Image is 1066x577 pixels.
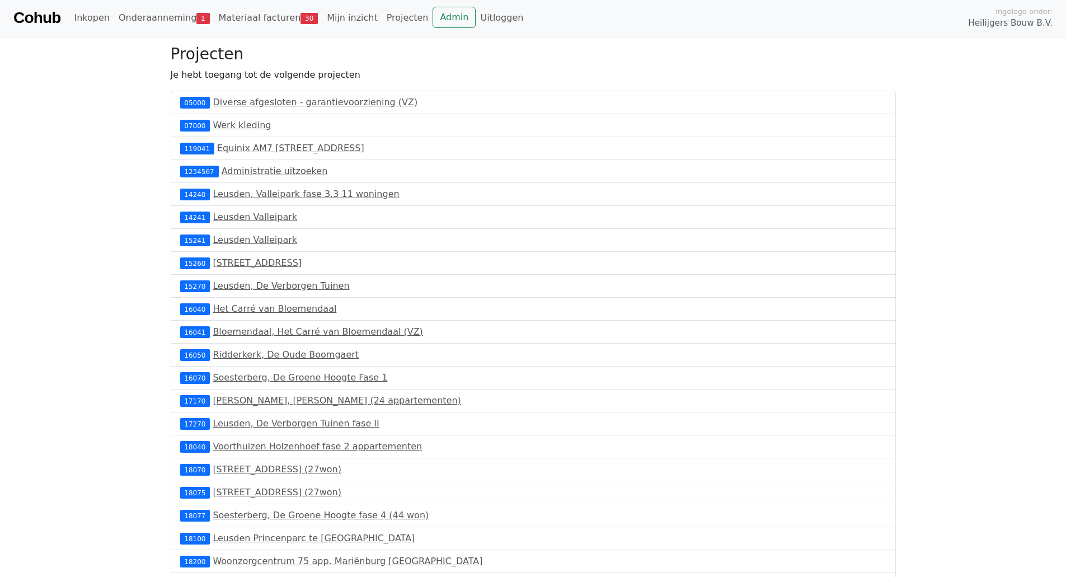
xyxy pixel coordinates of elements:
a: Leusden Valleipark [213,212,297,222]
a: Mijn inzicht [322,7,382,29]
div: 14240 [180,189,210,200]
a: Administratie uitzoeken [222,166,328,176]
a: [PERSON_NAME], [PERSON_NAME] (24 appartementen) [213,395,461,406]
p: Je hebt toegang tot de volgende projecten [171,68,896,82]
div: 17170 [180,395,210,406]
a: Equinix AM7 [STREET_ADDRESS] [217,143,364,153]
div: 16040 [180,303,210,315]
a: Leusden, Valleipark fase 3.3 11 woningen [213,189,399,199]
span: 30 [300,13,318,24]
a: [STREET_ADDRESS] (27won) [213,464,341,475]
a: Voorthuizen Holzenhoef fase 2 appartementen [213,441,422,452]
div: 18075 [180,487,210,498]
a: Ridderkerk, De Oude Boomgaert [213,349,359,360]
a: Soesterberg, De Groene Hoogte Fase 1 [213,372,387,383]
div: 14241 [180,212,210,223]
a: Leusden, De Verborgen Tuinen fase II [213,418,379,429]
a: [STREET_ADDRESS] (27won) [213,487,341,498]
div: 18200 [180,556,210,567]
span: Heilijgers Bouw B.V. [968,17,1053,30]
a: Woonzorgcentrum 75 app. Mariënburg [GEOGRAPHIC_DATA] [213,556,482,566]
span: Ingelogd onder: [995,6,1053,17]
span: 1 [196,13,209,24]
a: Bloemendaal, Het Carré van Bloemendaal (VZ) [213,326,422,337]
div: 16050 [180,349,210,360]
a: Projecten [382,7,433,29]
div: 16041 [180,326,210,337]
div: 119041 [180,143,214,154]
a: Onderaanneming1 [114,7,214,29]
a: Uitloggen [476,7,528,29]
a: Materiaal facturen30 [214,7,323,29]
div: 16070 [180,372,210,383]
div: 18040 [180,441,210,452]
div: 1234567 [180,166,219,177]
div: 05000 [180,97,210,108]
a: Inkopen [69,7,114,29]
a: Diverse afgesloten - garantievoorziening (VZ) [213,97,417,107]
div: 18070 [180,464,210,475]
a: [STREET_ADDRESS] [213,257,302,268]
a: Het Carré van Bloemendaal [213,303,336,314]
a: Cohub [13,4,60,31]
h3: Projecten [171,45,896,64]
a: Werk kleding [213,120,271,130]
a: Soesterberg, De Groene Hoogte fase 4 (44 won) [213,510,429,520]
div: 18100 [180,533,210,544]
div: 07000 [180,120,210,131]
a: Leusden Valleipark [213,234,297,245]
div: 17270 [180,418,210,429]
div: 15241 [180,234,210,246]
a: Leusden Princenparc te [GEOGRAPHIC_DATA] [213,533,415,543]
a: Leusden, De Verborgen Tuinen [213,280,349,291]
a: Admin [433,7,476,28]
div: 18077 [180,510,210,521]
div: 15270 [180,280,210,292]
div: 15260 [180,257,210,269]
